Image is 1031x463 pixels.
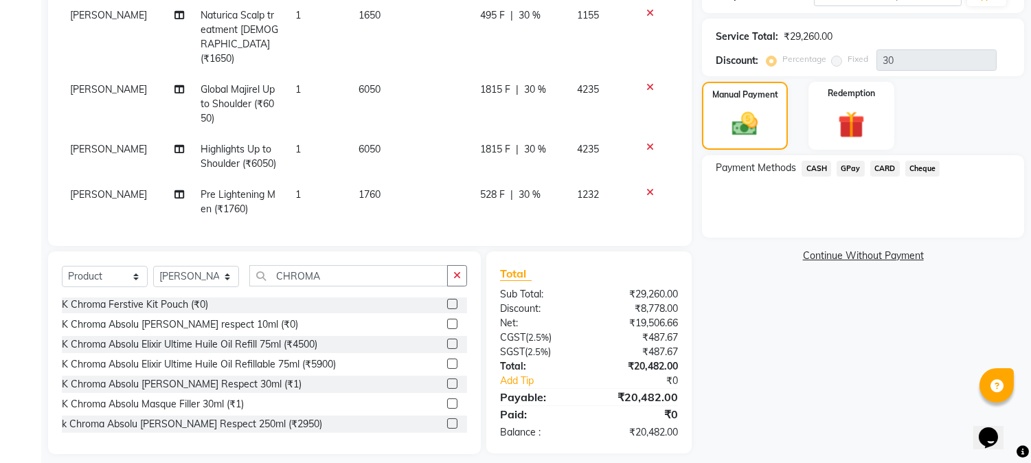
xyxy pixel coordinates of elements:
[577,143,599,155] span: 4235
[490,330,589,345] div: ( )
[784,30,832,44] div: ₹29,260.00
[589,359,689,374] div: ₹20,482.00
[519,188,541,202] span: 30 %
[724,109,765,139] img: _cash.svg
[577,9,599,21] span: 1155
[716,54,758,68] div: Discount:
[490,406,589,422] div: Paid:
[480,188,505,202] span: 528 F
[62,297,208,312] div: K Chroma Ferstive Kit Pouch (₹0)
[510,188,513,202] span: |
[201,9,278,65] span: Naturica Scalp treatment [DEMOGRAPHIC_DATA] (₹1650)
[524,142,546,157] span: 30 %
[905,161,940,177] span: Cheque
[480,142,510,157] span: 1815 F
[830,108,873,142] img: _gift.svg
[870,161,900,177] span: CARD
[528,332,549,343] span: 2.5%
[70,83,147,95] span: [PERSON_NAME]
[577,83,599,95] span: 4235
[295,188,301,201] span: 1
[295,83,301,95] span: 1
[62,317,298,332] div: K Chroma Absolu [PERSON_NAME] respect 10ml (₹0)
[359,9,381,21] span: 1650
[249,265,448,286] input: Search or Scan
[589,330,689,345] div: ₹487.67
[589,345,689,359] div: ₹487.67
[973,408,1017,449] iframe: chat widget
[828,87,875,100] label: Redemption
[500,331,525,343] span: CGST
[528,346,548,357] span: 2.5%
[480,8,505,23] span: 495 F
[70,143,147,155] span: [PERSON_NAME]
[62,357,336,372] div: K Chroma Absolu Elixir Ultime Huile Oil Refillable 75ml (₹5900)
[837,161,865,177] span: GPay
[295,9,301,21] span: 1
[606,374,689,388] div: ₹0
[62,377,302,392] div: K Chroma Absolu [PERSON_NAME] Respect 30ml (₹1)
[62,337,317,352] div: K Chroma Absolu Elixir Ultime Huile Oil Refill 75ml (₹4500)
[519,8,541,23] span: 30 %
[705,249,1021,263] a: Continue Without Payment
[480,82,510,97] span: 1815 F
[70,188,147,201] span: [PERSON_NAME]
[201,83,275,124] span: Global Majirel Up to Shoulder (₹6050)
[716,30,778,44] div: Service Total:
[70,9,147,21] span: [PERSON_NAME]
[516,82,519,97] span: |
[359,143,381,155] span: 6050
[490,374,606,388] a: Add Tip
[589,302,689,316] div: ₹8,778.00
[848,53,868,65] label: Fixed
[712,89,778,101] label: Manual Payment
[490,425,589,440] div: Balance :
[802,161,831,177] span: CASH
[589,316,689,330] div: ₹19,506.66
[490,345,589,359] div: ( )
[490,316,589,330] div: Net:
[589,406,689,422] div: ₹0
[510,8,513,23] span: |
[62,417,322,431] div: k Chroma Absolu [PERSON_NAME] Respect 250ml (₹2950)
[589,389,689,405] div: ₹20,482.00
[782,53,826,65] label: Percentage
[201,188,275,215] span: Pre Lightening Men (₹1760)
[516,142,519,157] span: |
[490,389,589,405] div: Payable:
[716,161,796,175] span: Payment Methods
[524,82,546,97] span: 30 %
[490,359,589,374] div: Total:
[201,143,276,170] span: Highlights Up to Shoulder (₹6050)
[359,83,381,95] span: 6050
[500,267,532,281] span: Total
[500,346,525,358] span: SGST
[490,287,589,302] div: Sub Total:
[589,287,689,302] div: ₹29,260.00
[490,302,589,316] div: Discount:
[589,425,689,440] div: ₹20,482.00
[577,188,599,201] span: 1232
[295,143,301,155] span: 1
[62,397,244,411] div: K Chroma Absolu Masque Filler 30ml (₹1)
[359,188,381,201] span: 1760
